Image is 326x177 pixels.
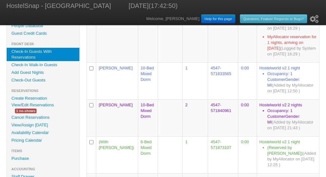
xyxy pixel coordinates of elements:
li: Front Desk [7,40,79,48]
td: 2 [182,99,208,136]
a: Purchase [7,155,79,162]
a: 1 no-shows [10,107,41,114]
i: Setup Wizard [310,15,319,23]
li: Reservations [7,87,79,95]
a: Guest Credit Cards [7,30,79,37]
td: 10-Bed Mixed Dorm [138,62,158,99]
span: 1 no-shows [15,109,37,113]
a: Create Reservation [7,95,79,102]
li: (Reserved by [PERSON_NAME]) [268,145,317,168]
a: Cancel Reservations [7,114,79,121]
td: 0:00 [238,62,256,99]
td: 1 [182,62,208,99]
li: Occupancy: 1 CustomerGender: MI [268,71,317,94]
td: 0:00 [238,99,256,136]
li: MyAllocator reservation for 1 nights, arriving on [DATE] [268,34,317,57]
a: People Database [7,22,79,30]
td: 4547-571840961 [208,99,238,136]
a: Check-In Guests With Reservations [7,48,79,61]
span: (Added by MyAllocator on [DATE] 12:50 ) [268,83,314,93]
a: Questions, Feature Requests or Bugs? [240,14,307,23]
td: 10-Bed Mixed Dorm [138,99,158,136]
td: (With [PERSON_NAME]) [96,136,138,173]
td: [PERSON_NAME] [96,62,138,99]
li: Occupancy: 1 CustomerGender: MI [268,108,317,131]
td: [PERSON_NAME] [96,99,138,136]
a: Check-In Walk-In Guests [7,61,79,69]
div: Welcome, [PERSON_NAME] [146,13,320,25]
span: (Added by MyAllocator on [DATE] 12:25 ) [268,151,316,167]
td: 0:00 [238,136,256,173]
li: Accounting [7,165,79,173]
a: View/Assign [DATE] [7,121,79,129]
td: 4547-571873107 [208,136,238,173]
span: (Logged by System on [DATE] 16:29 ) [268,46,316,56]
td: Hostelworld v2 1 night [257,136,319,173]
span: (Added by MyAllocator on [DATE] 21:43 ) [268,120,314,130]
a: Check-Out Guests [7,76,79,84]
a: Help for this page [201,14,235,23]
td: 6-Bed Mixed Dorm [138,136,158,173]
a: Availability Calendar [7,129,79,137]
span: (17:42:50) [149,2,178,9]
td: 4547-571833565 [208,62,238,99]
a: Pricing Calendar [7,137,79,144]
a: Add Guest Nights [7,69,79,76]
td: Hostelworld v2 1 night [257,62,319,99]
li: Items [7,147,79,155]
td: Hostelworld v2 2 nights [257,99,319,136]
td: 1 [182,136,208,173]
a: View/Edit Reservations [7,102,58,108]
